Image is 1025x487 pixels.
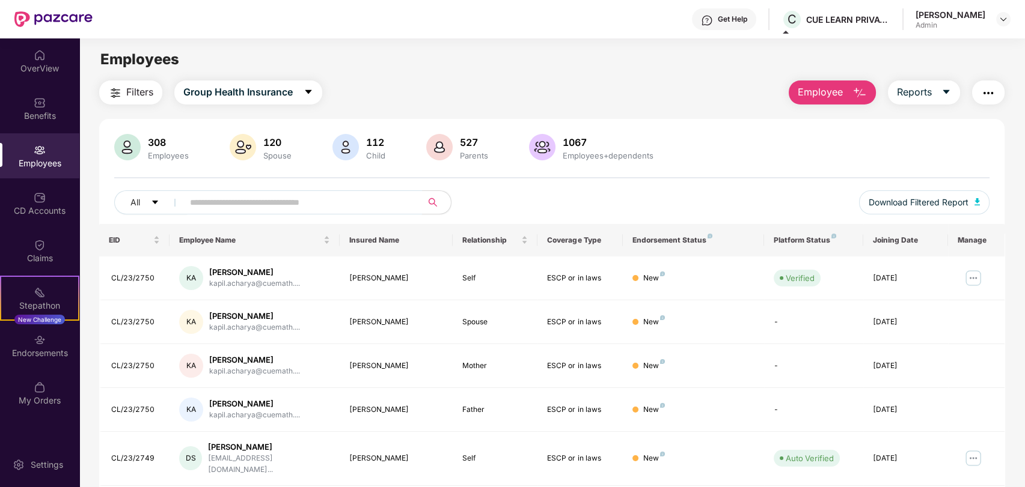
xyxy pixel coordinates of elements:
img: svg+xml;base64,PHN2ZyB4bWxucz0iaHR0cDovL3d3dy53My5vcmcvMjAwMC9zdmciIHdpZHRoPSIyNCIgaGVpZ2h0PSIyNC... [108,86,123,100]
img: svg+xml;base64,PHN2ZyB4bWxucz0iaHR0cDovL3d3dy53My5vcmcvMjAwMC9zdmciIHdpZHRoPSI4IiBoZWlnaHQ9IjgiIH... [660,403,665,408]
span: Group Health Insurance [183,85,293,100]
img: svg+xml;base64,PHN2ZyB4bWxucz0iaHR0cDovL3d3dy53My5vcmcvMjAwMC9zdmciIHdpZHRoPSI4IiBoZWlnaHQ9IjgiIH... [660,359,665,364]
span: Filters [126,85,153,100]
img: svg+xml;base64,PHN2ZyBpZD0iQ2xhaW0iIHhtbG5zPSJodHRwOi8vd3d3LnczLm9yZy8yMDAwL3N2ZyIgd2lkdGg9IjIwIi... [34,239,46,251]
div: kapil.acharya@cuemath.... [209,410,300,421]
div: DS [179,446,202,470]
img: svg+xml;base64,PHN2ZyBpZD0iQmVuZWZpdHMiIHhtbG5zPSJodHRwOi8vd3d3LnczLm9yZy8yMDAwL3N2ZyIgd2lkdGg9Ij... [34,97,46,109]
div: CL/23/2749 [111,453,161,464]
div: [PERSON_NAME] [349,404,443,416]
td: - [764,300,863,344]
img: svg+xml;base64,PHN2ZyB4bWxucz0iaHR0cDovL3d3dy53My5vcmcvMjAwMC9zdmciIHdpZHRoPSI4IiBoZWlnaHQ9IjgiIH... [660,315,665,320]
div: [DATE] [873,404,938,416]
div: CL/23/2750 [111,360,161,372]
div: Auto Verified [786,452,834,464]
img: manageButton [964,268,983,288]
div: Spouse [462,316,528,328]
div: Verified [786,272,815,284]
div: [DATE] [873,316,938,328]
img: svg+xml;base64,PHN2ZyB4bWxucz0iaHR0cDovL3d3dy53My5vcmcvMjAwMC9zdmciIHhtbG5zOnhsaW5rPSJodHRwOi8vd3... [114,134,141,160]
span: Employee Name [179,235,320,245]
img: svg+xml;base64,PHN2ZyB4bWxucz0iaHR0cDovL3d3dy53My5vcmcvMjAwMC9zdmciIHhtbG5zOnhsaW5rPSJodHRwOi8vd3... [230,134,256,160]
img: svg+xml;base64,PHN2ZyBpZD0iRW1wbG95ZWVzIiB4bWxucz0iaHR0cDovL3d3dy53My5vcmcvMjAwMC9zdmciIHdpZHRoPS... [34,144,46,156]
button: Download Filtered Report [859,190,990,214]
span: caret-down [151,198,159,208]
img: svg+xml;base64,PHN2ZyB4bWxucz0iaHR0cDovL3d3dy53My5vcmcvMjAwMC9zdmciIHdpZHRoPSI4IiBoZWlnaHQ9IjgiIH... [660,271,665,276]
td: - [764,388,863,432]
img: svg+xml;base64,PHN2ZyB4bWxucz0iaHR0cDovL3d3dy53My5vcmcvMjAwMC9zdmciIHhtbG5zOnhsaW5rPSJodHRwOi8vd3... [852,86,867,100]
div: New [643,273,665,284]
img: svg+xml;base64,PHN2ZyB4bWxucz0iaHR0cDovL3d3dy53My5vcmcvMjAwMC9zdmciIHdpZHRoPSI4IiBoZWlnaHQ9IjgiIH... [831,234,836,238]
img: svg+xml;base64,PHN2ZyB4bWxucz0iaHR0cDovL3d3dy53My5vcmcvMjAwMC9zdmciIHdpZHRoPSI4IiBoZWlnaHQ9IjgiIH... [660,452,665,456]
div: 527 [457,136,491,148]
div: Endorsement Status [632,235,754,245]
img: svg+xml;base64,PHN2ZyBpZD0iRW5kb3JzZW1lbnRzIiB4bWxucz0iaHR0cDovL3d3dy53My5vcmcvMjAwMC9zdmciIHdpZH... [34,334,46,346]
div: [PERSON_NAME] [209,267,300,278]
div: [PERSON_NAME] [916,9,985,20]
div: Employees+dependents [560,151,656,160]
button: search [421,190,451,214]
img: New Pazcare Logo [14,11,93,27]
div: Admin [916,20,985,30]
div: New [643,316,665,328]
div: Platform Status [774,235,854,245]
img: svg+xml;base64,PHN2ZyBpZD0iTXlfT3JkZXJzIiBkYXRhLW5hbWU9Ik15IE9yZGVycyIgeG1sbnM9Imh0dHA6Ly93d3cudz... [34,381,46,393]
span: All [130,196,140,209]
div: 120 [261,136,294,148]
div: 1067 [560,136,656,148]
div: ESCP or in laws [547,360,613,372]
th: Coverage Type [537,224,622,256]
div: [PERSON_NAME] [349,453,443,464]
img: svg+xml;base64,PHN2ZyBpZD0iRHJvcGRvd24tMzJ4MzIiIHhtbG5zPSJodHRwOi8vd3d3LnczLm9yZy8yMDAwL3N2ZyIgd2... [999,14,1008,24]
span: Download Filtered Report [869,196,968,209]
img: svg+xml;base64,PHN2ZyB4bWxucz0iaHR0cDovL3d3dy53My5vcmcvMjAwMC9zdmciIHdpZHRoPSIyNCIgaGVpZ2h0PSIyNC... [981,86,996,100]
div: Self [462,273,528,284]
div: New [643,360,665,372]
div: KA [179,354,203,378]
div: kapil.acharya@cuemath.... [209,278,300,289]
div: Father [462,404,528,416]
div: Child [364,151,388,160]
img: svg+xml;base64,PHN2ZyB4bWxucz0iaHR0cDovL3d3dy53My5vcmcvMjAwMC9zdmciIHhtbG5zOnhsaW5rPSJodHRwOi8vd3... [975,198,981,205]
img: svg+xml;base64,PHN2ZyBpZD0iQ0RfQWNjb3VudHMiIGRhdGEtbmFtZT0iQ0QgQWNjb3VudHMiIHhtbG5zPSJodHRwOi8vd3... [34,192,46,204]
span: Employee [798,85,843,100]
div: [PERSON_NAME] [349,273,443,284]
div: [DATE] [873,273,938,284]
span: EID [109,235,151,245]
div: [PERSON_NAME] [349,316,443,328]
div: Spouse [261,151,294,160]
div: KA [179,398,203,422]
img: svg+xml;base64,PHN2ZyB4bWxucz0iaHR0cDovL3d3dy53My5vcmcvMjAwMC9zdmciIHdpZHRoPSIyMSIgaGVpZ2h0PSIyMC... [34,286,46,298]
th: Joining Date [863,224,948,256]
button: Reportscaret-down [888,80,960,104]
div: New Challenge [14,315,65,324]
div: 112 [364,136,388,148]
img: svg+xml;base64,PHN2ZyBpZD0iSG9tZSIgeG1sbnM9Imh0dHA6Ly93d3cudzMub3JnLzIwMDAvc3ZnIiB3aWR0aD0iMjAiIG... [34,49,46,61]
div: ESCP or in laws [547,404,613,416]
div: Get Help [718,14,747,24]
th: Insured Name [340,224,453,256]
div: CL/23/2750 [111,316,161,328]
div: [PERSON_NAME] [209,398,300,410]
span: caret-down [304,87,313,98]
div: CUE LEARN PRIVATE LIMITED [806,14,890,25]
th: Relationship [453,224,537,256]
img: svg+xml;base64,PHN2ZyB4bWxucz0iaHR0cDovL3d3dy53My5vcmcvMjAwMC9zdmciIHhtbG5zOnhsaW5rPSJodHRwOi8vd3... [426,134,453,160]
div: [PERSON_NAME] [349,360,443,372]
button: Allcaret-down [114,190,188,214]
div: Settings [27,459,67,471]
button: Group Health Insurancecaret-down [174,80,322,104]
div: New [643,404,665,416]
span: Reports [897,85,932,100]
img: svg+xml;base64,PHN2ZyBpZD0iSGVscC0zMngzMiIgeG1sbnM9Imh0dHA6Ly93d3cudzMub3JnLzIwMDAvc3ZnIiB3aWR0aD... [701,14,713,26]
th: Manage [948,224,1005,256]
div: kapil.acharya@cuemath.... [209,366,300,377]
span: Relationship [462,235,519,245]
button: Employee [789,80,876,104]
div: CL/23/2750 [111,404,161,416]
div: kapil.acharya@cuemath.... [209,322,300,333]
th: EID [99,224,170,256]
div: Mother [462,360,528,372]
img: manageButton [964,449,983,468]
div: [PERSON_NAME] [209,354,300,366]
